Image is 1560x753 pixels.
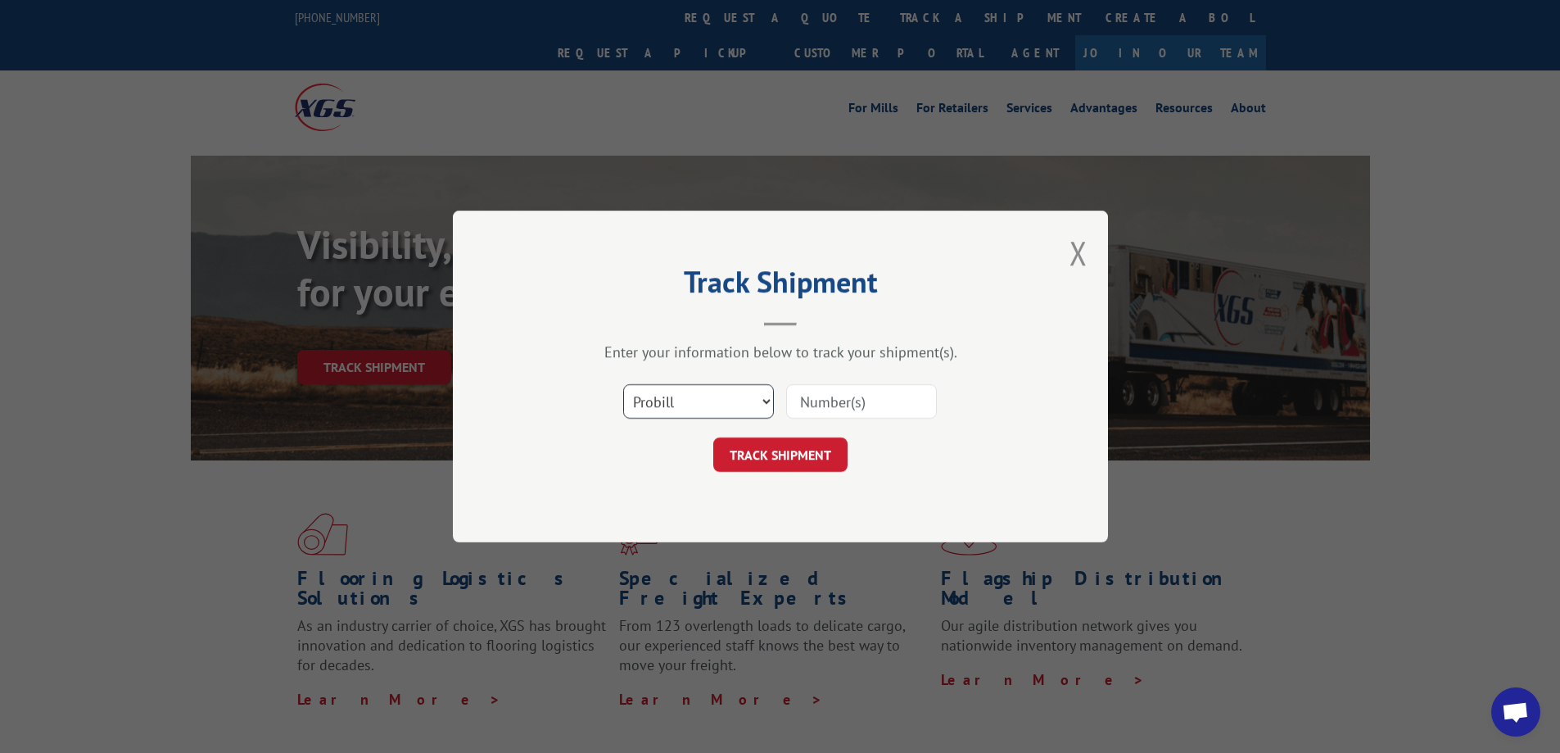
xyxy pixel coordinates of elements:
[786,384,937,419] input: Number(s)
[535,342,1026,361] div: Enter your information below to track your shipment(s).
[1069,231,1087,274] button: Close modal
[713,438,848,472] button: TRACK SHIPMENT
[1491,687,1540,737] div: Open chat
[535,270,1026,302] h2: Track Shipment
